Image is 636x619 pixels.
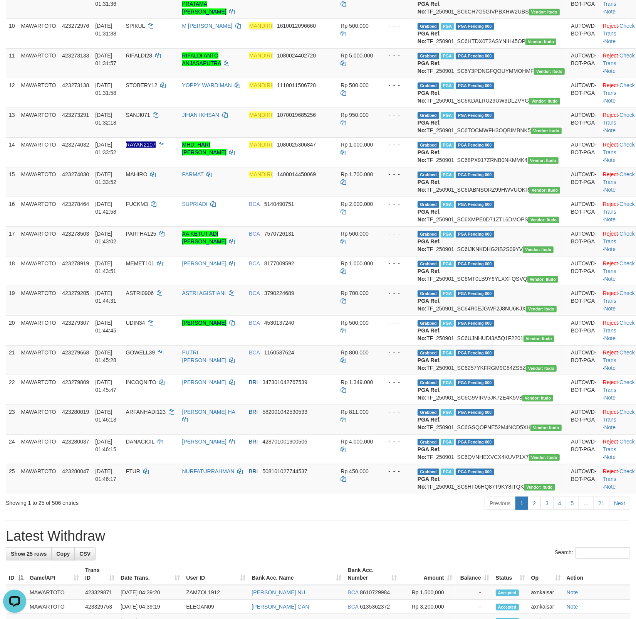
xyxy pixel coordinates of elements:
span: Copy 1070019685256 to clipboard [277,112,316,118]
span: Rp 5.000.000 [341,52,373,59]
span: [DATE] 01:44:31 [95,290,116,304]
a: Check Trans [603,349,635,363]
b: PGA Ref. No: [418,60,441,74]
span: Rp 950.000 [341,112,368,118]
span: Marked by axnkaisar [441,201,454,208]
span: PGA Pending [456,290,494,297]
td: TF_250901_SC6UJNHUDI3A5Q1F2201 [414,315,568,345]
span: BCA [249,260,260,266]
span: [DATE] 01:43:02 [95,231,116,245]
a: SUPRIADI [182,201,208,207]
td: TF_250901_SC6KDALRU29UW3DLZVYG [414,78,568,108]
td: TF_250901_SC6XMPE0D71ZTL6DMOPS [414,197,568,226]
a: CSV [74,547,96,560]
span: 423278464 [62,201,89,207]
a: Show 25 rows [6,547,52,560]
a: Check Trans [603,320,635,334]
span: Grabbed [418,53,439,59]
span: Marked by axnkaisar [441,53,454,59]
span: [DATE] 01:31:58 [95,82,116,96]
td: AUTOWD-BOT-PGA [568,48,600,78]
a: Reject [603,82,618,88]
span: Marked by axnkaisar [441,142,454,148]
a: NURFATURRAHMAN [182,468,235,474]
a: Note [604,365,616,371]
td: MAWARTOTO [18,137,59,167]
a: Reject [603,320,618,326]
span: Copy 1080024402720 to clipboard [277,52,316,59]
b: PGA Ref. No: [418,120,441,133]
a: 1 [515,497,529,510]
td: 15 [6,167,18,197]
span: 423274032 [62,142,89,148]
span: 423273291 [62,112,89,118]
span: PGA Pending [456,201,494,208]
span: 423274030 [62,171,89,177]
span: 423279307 [62,320,89,326]
span: PGA Pending [456,172,494,178]
td: MAWARTOTO [18,197,59,226]
a: Reject [603,23,618,29]
div: - - - [382,81,411,89]
button: Open LiveChat chat widget [3,3,26,26]
th: Balance: activate to sort column ascending [456,563,493,585]
span: Rp 500.000 [341,23,368,29]
a: Note [604,98,616,104]
span: Copy 8177009592 to clipboard [264,260,294,266]
span: PGA Pending [456,142,494,148]
a: Note [604,454,616,460]
a: Reject [603,112,618,118]
span: PGA Pending [456,112,494,119]
a: Note [604,484,616,490]
span: Grabbed [418,290,439,297]
div: - - - [382,141,411,148]
a: Reject [603,231,618,237]
a: Reject [603,52,618,59]
th: Trans ID: activate to sort column ascending [82,563,117,585]
b: PGA Ref. No: [418,149,441,163]
td: AUTOWD-BOT-PGA [568,286,600,315]
a: Check Trans [603,260,635,274]
td: MAWARTOTO [18,315,59,345]
td: MAWARTOTO [18,78,59,108]
span: Vendor URL: https://secure6.1velocity.biz [529,9,560,15]
span: PGA Pending [456,23,494,30]
div: - - - [382,319,411,327]
em: MANDIRI [249,171,272,178]
em: MANDIRI [249,82,272,89]
span: Rp 500.000 [341,320,368,326]
a: YOPPY WARDIMAN [182,82,232,88]
a: Note [604,305,616,312]
a: [PERSON_NAME] NU [252,589,305,595]
span: PGA Pending [456,261,494,267]
span: PGA Pending [456,231,494,238]
div: - - - [382,111,411,119]
td: 17 [6,226,18,256]
td: 18 [6,256,18,286]
a: AA KETUT ADI [PERSON_NAME] [182,231,227,245]
td: AUTOWD-BOT-PGA [568,108,600,137]
a: PUTRI [PERSON_NAME] [182,349,227,363]
span: 423273138 [62,82,89,88]
td: TF_250901_SC6MT0LB9Y6YLXXFQSVQ [414,256,568,286]
th: Status: activate to sort column ascending [493,563,528,585]
span: Copy 3790224689 to clipboard [264,290,294,296]
td: MAWARTOTO [18,256,59,286]
span: Vendor URL: https://secure6.1velocity.biz [531,128,562,134]
span: Vendor URL: https://secure6.1velocity.biz [525,39,556,45]
a: 4 [553,497,566,510]
a: ASTRI AGISTIANI [182,290,226,296]
b: PGA Ref. No: [418,298,441,312]
a: Note [604,127,616,133]
span: BCA [249,290,260,296]
span: 423279205 [62,290,89,296]
span: Show 25 rows [11,551,47,557]
span: STOBERY12 [126,82,158,88]
span: Vendor URL: https://secure6.1velocity.biz [528,217,559,223]
td: TF_250901_SC6HTDX0T2ASYNIH45OP [414,19,568,48]
td: MAWARTOTO [18,19,59,48]
span: 423272976 [62,23,89,29]
b: PGA Ref. No: [418,90,441,104]
a: Note [604,187,616,193]
div: - - - [382,170,411,178]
